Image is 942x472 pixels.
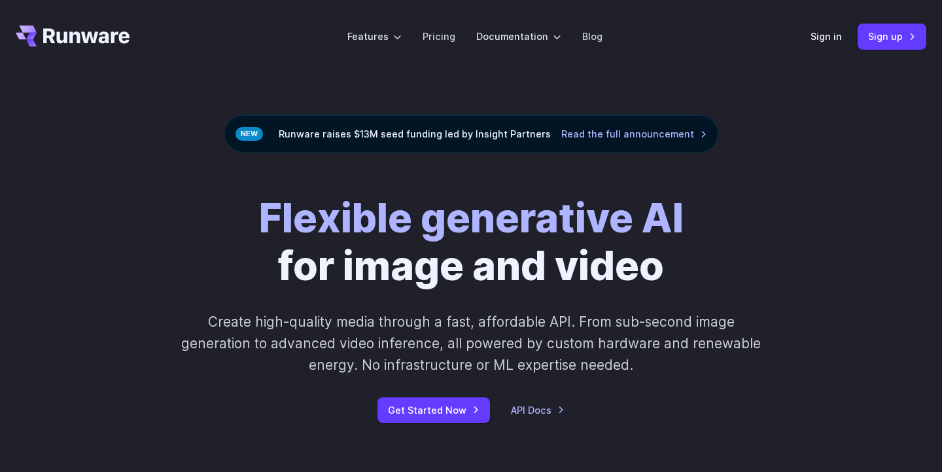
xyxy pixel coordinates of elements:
label: Documentation [476,29,561,44]
a: Read the full announcement [561,126,707,141]
a: Sign in [811,29,842,44]
a: Blog [582,29,602,44]
div: Runware raises $13M seed funding led by Insight Partners [224,115,718,153]
a: Pricing [423,29,455,44]
label: Features [347,29,402,44]
h1: for image and video [259,194,684,290]
a: Sign up [858,24,926,49]
a: Go to / [16,26,130,46]
a: API Docs [511,403,565,418]
p: Create high-quality media through a fast, affordable API. From sub-second image generation to adv... [180,311,763,376]
strong: Flexible generative AI [259,194,684,242]
a: Get Started Now [377,397,490,423]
